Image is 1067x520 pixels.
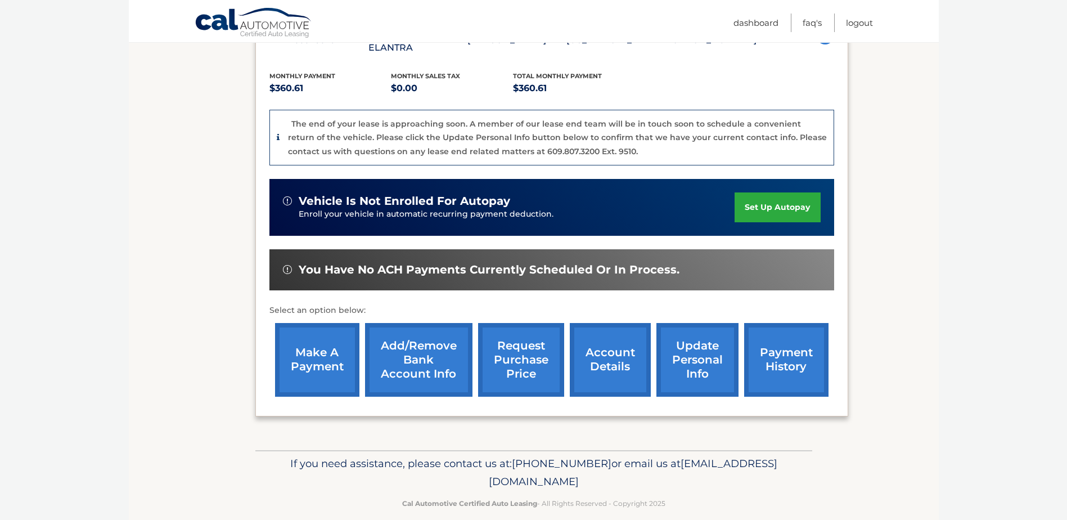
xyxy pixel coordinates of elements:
[512,457,611,470] span: [PHONE_NUMBER]
[402,499,537,508] strong: Cal Automotive Certified Auto Leasing
[299,263,679,277] span: You have no ACH payments currently scheduled or in process.
[299,194,510,208] span: vehicle is not enrolled for autopay
[299,208,735,221] p: Enroll your vehicle in automatic recurring payment deduction.
[269,80,391,96] p: $360.61
[391,72,460,80] span: Monthly sales Tax
[656,323,739,397] a: update personal info
[263,497,805,509] p: - All Rights Reserved - Copyright 2025
[391,80,513,96] p: $0.00
[735,192,820,222] a: set up autopay
[269,72,335,80] span: Monthly Payment
[478,323,564,397] a: request purchase price
[744,323,829,397] a: payment history
[269,304,834,317] p: Select an option below:
[283,265,292,274] img: alert-white.svg
[283,196,292,205] img: alert-white.svg
[513,80,635,96] p: $360.61
[263,455,805,491] p: If you need assistance, please contact us at: or email us at
[846,14,873,32] a: Logout
[570,323,651,397] a: account details
[288,119,827,156] p: The end of your lease is approaching soon. A member of our lease end team will be in touch soon t...
[513,72,602,80] span: Total Monthly Payment
[365,323,472,397] a: Add/Remove bank account info
[803,14,822,32] a: FAQ's
[275,323,359,397] a: make a payment
[195,7,313,40] a: Cal Automotive
[733,14,778,32] a: Dashboard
